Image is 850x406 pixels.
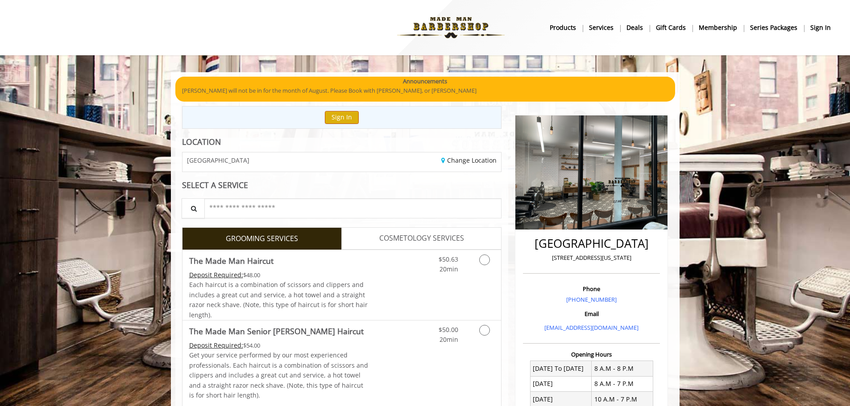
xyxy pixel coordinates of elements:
td: [DATE] [530,376,592,391]
a: Gift cardsgift cards [650,21,692,34]
span: This service needs some Advance to be paid before we block your appointment [189,341,243,349]
span: 20min [440,335,458,344]
a: DealsDeals [620,21,650,34]
span: $50.00 [439,325,458,334]
a: MembershipMembership [692,21,744,34]
span: GROOMING SERVICES [226,233,298,245]
div: SELECT A SERVICE [182,181,502,189]
p: Get your service performed by our most experienced professionals. Each haircut is a combination o... [189,350,369,400]
h2: [GEOGRAPHIC_DATA] [525,237,658,250]
b: sign in [810,23,831,33]
a: ServicesServices [583,21,620,34]
button: Service Search [182,198,205,218]
a: Productsproducts [543,21,583,34]
span: $50.63 [439,255,458,263]
a: sign insign in [804,21,837,34]
h3: Phone [525,286,658,292]
b: Deals [626,23,643,33]
b: Membership [699,23,737,33]
p: [PERSON_NAME] will not be in for the month of August. Please Book with [PERSON_NAME], or [PERSON_... [182,86,668,95]
img: Made Man Barbershop logo [390,3,512,52]
td: 8 A.M - 7 P.M [592,376,653,391]
b: Services [589,23,614,33]
b: The Made Man Senior [PERSON_NAME] Haircut [189,325,364,337]
p: [STREET_ADDRESS][US_STATE] [525,253,658,262]
b: Announcements [403,77,447,86]
b: LOCATION [182,136,221,147]
h3: Opening Hours [523,351,660,357]
span: [GEOGRAPHIC_DATA] [187,157,249,164]
span: This service needs some Advance to be paid before we block your appointment [189,271,243,279]
b: products [550,23,576,33]
td: [DATE] To [DATE] [530,361,592,376]
div: $48.00 [189,270,369,280]
span: Each haircut is a combination of scissors and clippers and includes a great cut and service, a ho... [189,280,368,319]
a: [EMAIL_ADDRESS][DOMAIN_NAME] [544,324,639,332]
b: gift cards [656,23,686,33]
td: 8 A.M - 8 P.M [592,361,653,376]
a: Series packagesSeries packages [744,21,804,34]
button: Sign In [325,111,359,124]
div: $54.00 [189,340,369,350]
h3: Email [525,311,658,317]
b: Series packages [750,23,797,33]
a: Change Location [441,156,497,164]
span: 20min [440,265,458,273]
span: COSMETOLOGY SERVICES [379,233,464,244]
b: The Made Man Haircut [189,254,274,267]
a: [PHONE_NUMBER] [566,295,617,303]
